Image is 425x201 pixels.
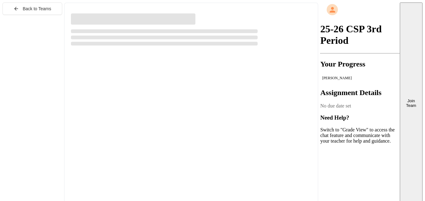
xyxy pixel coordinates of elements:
[23,6,51,11] span: Back to Teams
[320,89,399,97] h2: Assignment Details
[320,23,399,46] h1: 25-26 CSP 3rd Period
[373,149,419,176] iframe: chat widget
[322,76,398,80] div: [PERSON_NAME]
[320,127,399,144] p: Switch to "Grade View" to access the chat feature and communicate with your teacher for help and ...
[320,103,399,109] div: No due date set
[320,114,399,121] h3: Need Help?
[320,2,399,17] div: My Account
[2,2,62,15] button: Back to Teams
[399,176,419,195] iframe: chat widget
[320,60,399,68] h2: Your Progress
